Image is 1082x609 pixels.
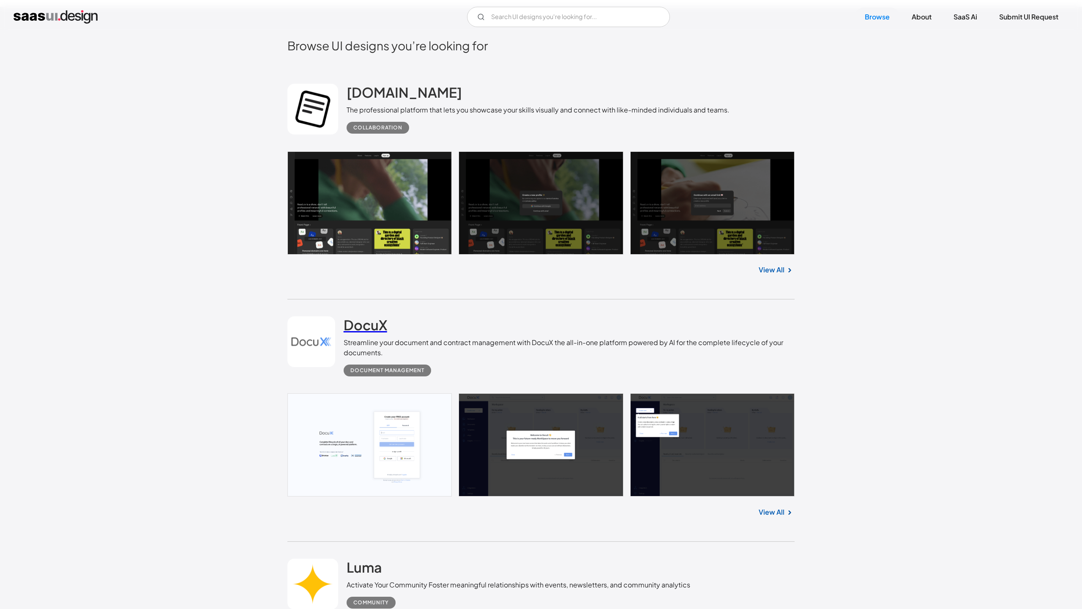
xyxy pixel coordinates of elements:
[347,84,462,101] h2: [DOMAIN_NAME]
[759,265,784,275] a: View All
[467,7,670,27] input: Search UI designs you're looking for...
[344,316,387,333] h2: DocuX
[347,580,690,590] div: Activate Your Community Foster meaningful relationships with events, newsletters, and community a...
[353,598,389,608] div: Community
[14,10,98,24] a: home
[347,559,382,576] h2: Luma
[353,123,402,133] div: Collaboration
[989,8,1068,26] a: Submit UI Request
[855,8,900,26] a: Browse
[759,507,784,517] a: View All
[943,8,987,26] a: SaaS Ai
[344,337,795,358] div: Streamline your document and contract management with DocuX the all-in-one platform powered by AI...
[347,559,382,580] a: Luma
[902,8,942,26] a: About
[347,105,730,115] div: The professional platform that lets you showcase your skills visually and connect with like-minde...
[350,365,424,376] div: Document Management
[347,84,462,105] a: [DOMAIN_NAME]
[287,38,795,53] h2: Browse UI designs you’re looking for
[467,7,670,27] form: Email Form
[344,316,387,337] a: DocuX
